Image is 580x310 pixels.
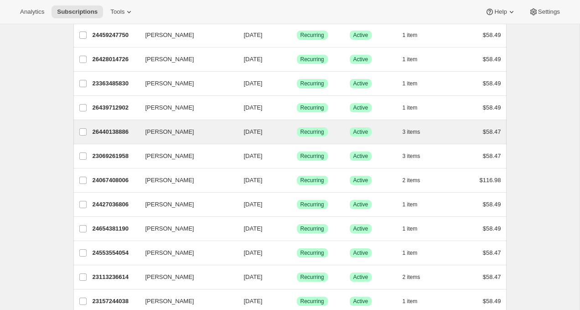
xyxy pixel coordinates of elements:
button: [PERSON_NAME] [140,197,231,212]
span: $58.49 [483,80,501,87]
button: 1 item [403,53,428,66]
p: 24654381190 [93,224,138,233]
span: Active [353,32,368,39]
span: [DATE] [244,56,263,63]
div: 24067408006[PERSON_NAME][DATE]SuccessRecurringSuccessActive2 items$116.98 [93,174,501,187]
button: [PERSON_NAME] [140,221,231,236]
span: $58.49 [483,225,501,232]
button: [PERSON_NAME] [140,100,231,115]
span: $116.98 [480,177,501,184]
span: $58.47 [483,128,501,135]
button: [PERSON_NAME] [140,270,231,284]
span: [DATE] [244,249,263,256]
span: Active [353,177,368,184]
p: 24427036806 [93,200,138,209]
span: Active [353,225,368,232]
button: [PERSON_NAME] [140,246,231,260]
div: 23157244038[PERSON_NAME][DATE]SuccessRecurringSuccessActive1 item$58.49 [93,295,501,308]
button: 2 items [403,271,430,284]
div: 23363485830[PERSON_NAME][DATE]SuccessRecurringSuccessActive1 item$58.49 [93,77,501,90]
span: Help [494,8,507,16]
button: 1 item [403,198,428,211]
span: [DATE] [244,225,263,232]
button: [PERSON_NAME] [140,173,231,188]
span: Recurring [300,249,324,257]
button: [PERSON_NAME] [140,52,231,67]
span: Settings [538,8,560,16]
span: [DATE] [244,177,263,184]
p: 23363485830 [93,79,138,88]
div: 23069261958[PERSON_NAME][DATE]SuccessRecurringSuccessActive3 items$58.47 [93,150,501,163]
span: [PERSON_NAME] [145,103,194,112]
span: Recurring [300,56,324,63]
button: 1 item [403,295,428,308]
span: 1 item [403,298,418,305]
span: Recurring [300,273,324,281]
span: Active [353,104,368,111]
p: 26439712902 [93,103,138,112]
button: [PERSON_NAME] [140,28,231,42]
span: [PERSON_NAME] [145,176,194,185]
span: Analytics [20,8,44,16]
span: 2 items [403,273,420,281]
span: Recurring [300,152,324,160]
div: 23113236614[PERSON_NAME][DATE]SuccessRecurringSuccessActive2 items$58.47 [93,271,501,284]
button: 3 items [403,150,430,163]
span: 1 item [403,201,418,208]
span: 2 items [403,177,420,184]
p: 23069261958 [93,152,138,161]
span: [DATE] [244,80,263,87]
span: Recurring [300,80,324,87]
span: Tools [110,8,124,16]
button: Subscriptions [52,5,103,18]
span: [PERSON_NAME] [145,127,194,137]
span: Active [353,273,368,281]
p: 23113236614 [93,273,138,282]
button: Tools [105,5,139,18]
span: Active [353,56,368,63]
button: [PERSON_NAME] [140,294,231,309]
span: [PERSON_NAME] [145,224,194,233]
span: $58.47 [483,273,501,280]
div: 26439712902[PERSON_NAME][DATE]SuccessRecurringSuccessActive1 item$58.49 [93,101,501,114]
span: Recurring [300,201,324,208]
button: 1 item [403,101,428,114]
div: 24427036806[PERSON_NAME][DATE]SuccessRecurringSuccessActive1 item$58.49 [93,198,501,211]
button: 2 items [403,174,430,187]
button: [PERSON_NAME] [140,125,231,139]
span: Recurring [300,298,324,305]
span: $58.47 [483,249,501,256]
span: [DATE] [244,273,263,280]
span: [PERSON_NAME] [145,200,194,209]
span: [DATE] [244,128,263,135]
p: 26440138886 [93,127,138,137]
button: [PERSON_NAME] [140,149,231,163]
p: 24553554054 [93,248,138,257]
span: Active [353,249,368,257]
span: [DATE] [244,32,263,38]
span: Active [353,128,368,136]
span: $58.49 [483,104,501,111]
span: [PERSON_NAME] [145,55,194,64]
span: [DATE] [244,104,263,111]
span: [DATE] [244,298,263,305]
span: [PERSON_NAME] [145,273,194,282]
span: Subscriptions [57,8,98,16]
span: $58.49 [483,32,501,38]
button: 1 item [403,222,428,235]
span: 1 item [403,225,418,232]
span: Active [353,298,368,305]
button: 1 item [403,247,428,259]
p: 26428014726 [93,55,138,64]
div: 24553554054[PERSON_NAME][DATE]SuccessRecurringSuccessActive1 item$58.47 [93,247,501,259]
span: $58.49 [483,298,501,305]
button: Help [480,5,521,18]
span: [DATE] [244,201,263,208]
span: Recurring [300,128,324,136]
span: Recurring [300,225,324,232]
div: 26428014726[PERSON_NAME][DATE]SuccessRecurringSuccessActive1 item$58.49 [93,53,501,66]
span: [DATE] [244,152,263,159]
button: Settings [523,5,565,18]
span: $58.47 [483,152,501,159]
span: 3 items [403,152,420,160]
